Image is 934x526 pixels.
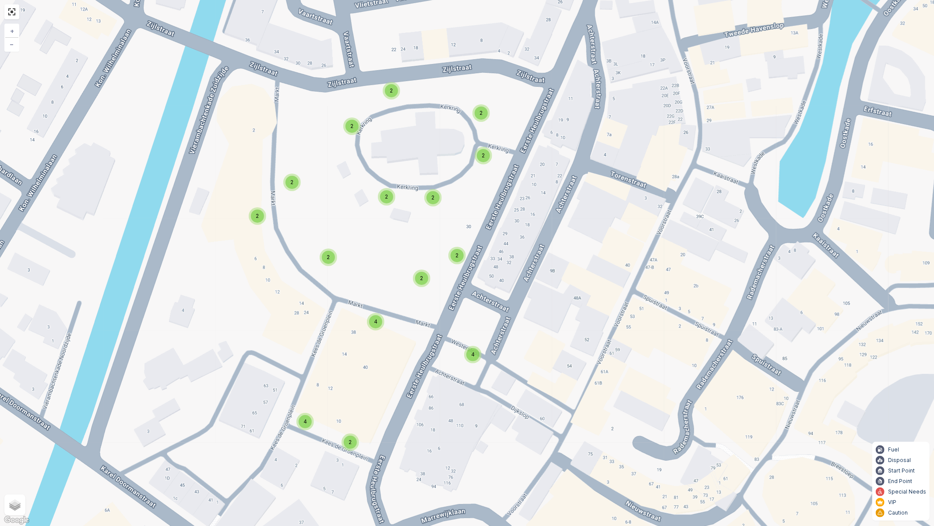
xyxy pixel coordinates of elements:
[424,189,442,206] div: 2
[472,104,490,122] div: 2
[431,194,434,201] span: 2
[482,152,485,159] span: 2
[479,110,483,116] span: 2
[475,147,492,164] div: 2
